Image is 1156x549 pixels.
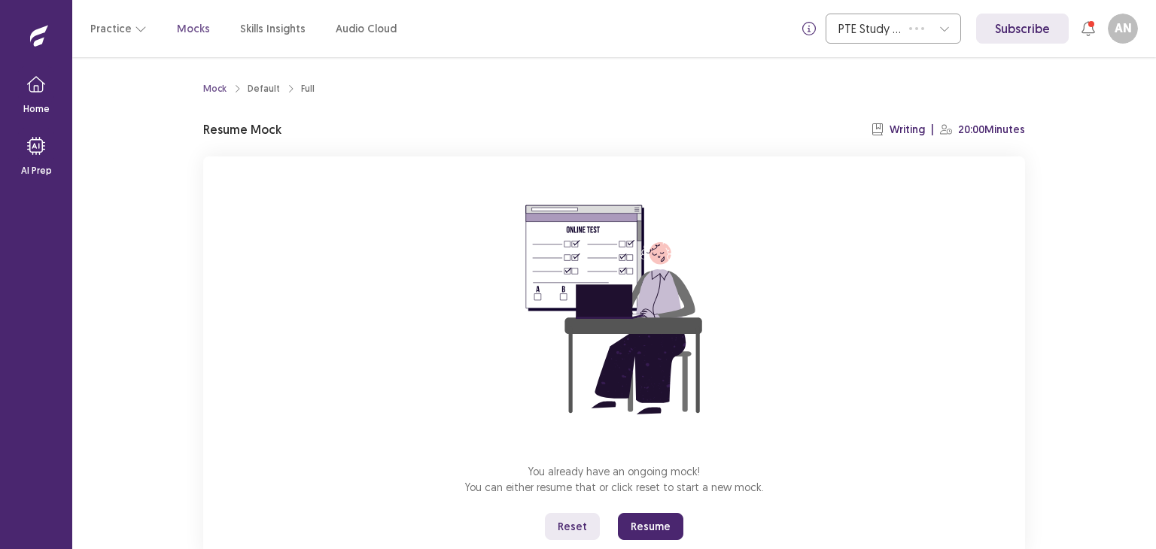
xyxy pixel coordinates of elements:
div: PTE Study Centre [838,14,902,43]
p: | [931,122,934,138]
p: AI Prep [21,164,52,177]
button: Practice [90,15,147,42]
p: You already have an ongoing mock! You can either resume that or click reset to start a new mock. [465,463,764,495]
p: Writing [890,122,925,138]
p: 20:00 Minutes [958,122,1025,138]
button: AN [1108,14,1138,44]
button: Reset [545,513,600,540]
button: info [796,15,823,42]
a: Subscribe [976,14,1069,44]
a: Skills Insights [240,21,306,37]
img: attend-mock [479,174,750,445]
p: Resume Mock [203,120,281,138]
nav: breadcrumb [203,82,315,96]
a: Mocks [177,21,210,37]
div: Full [301,82,315,96]
p: Home [23,102,50,116]
button: Resume [618,513,683,540]
div: Default [248,82,280,96]
a: Mock [203,82,227,96]
a: Audio Cloud [336,21,397,37]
